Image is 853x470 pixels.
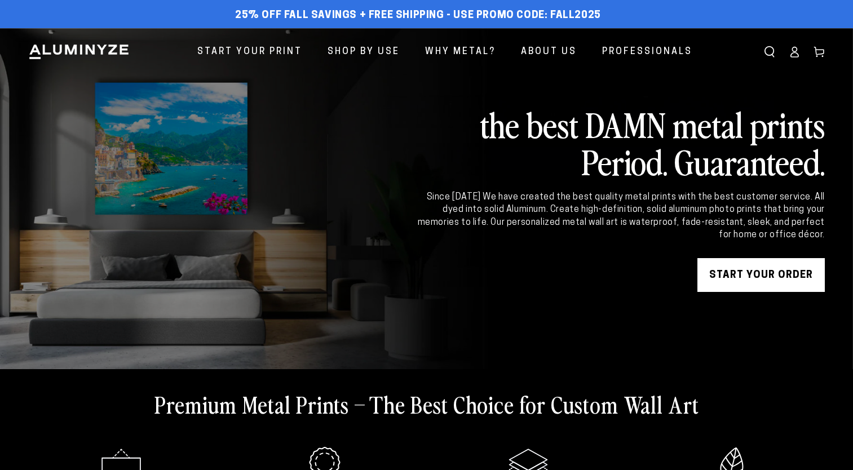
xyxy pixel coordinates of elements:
img: Aluminyze [28,43,130,60]
h2: Premium Metal Prints – The Best Choice for Custom Wall Art [154,389,699,419]
a: About Us [512,37,585,67]
span: Why Metal? [425,44,496,60]
div: Since [DATE] We have created the best quality metal prints with the best customer service. All dy... [416,191,825,242]
span: Shop By Use [328,44,400,60]
a: Professionals [594,37,701,67]
a: Start Your Print [189,37,311,67]
a: Why Metal? [417,37,504,67]
span: Professionals [602,44,692,60]
a: START YOUR Order [697,258,825,292]
span: Start Your Print [197,44,302,60]
a: Shop By Use [319,37,408,67]
span: 25% off FALL Savings + Free Shipping - Use Promo Code: FALL2025 [235,10,601,22]
h2: the best DAMN metal prints Period. Guaranteed. [416,105,825,180]
span: About Us [521,44,577,60]
summary: Search our site [757,39,782,64]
